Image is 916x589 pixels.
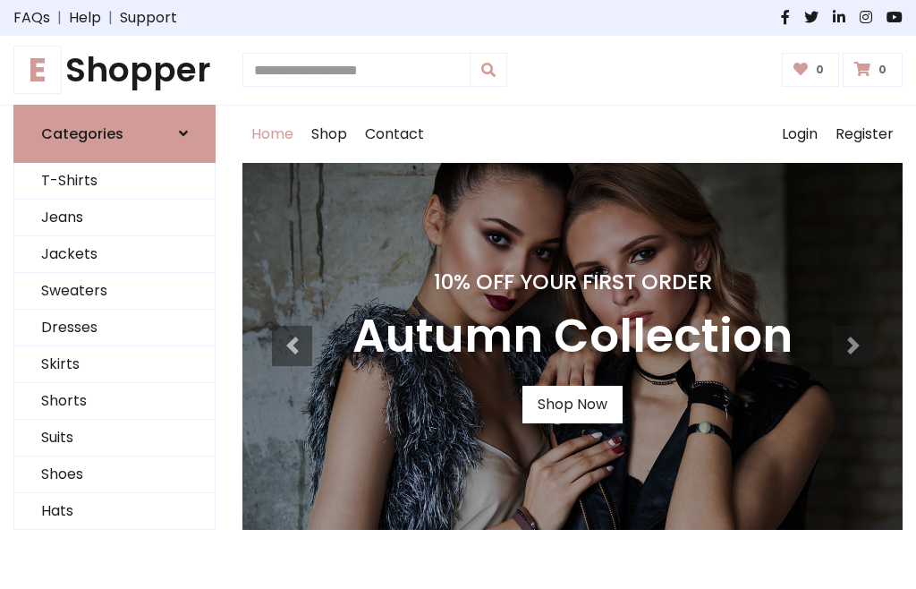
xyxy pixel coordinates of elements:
a: Dresses [14,310,215,346]
a: Hats [14,493,215,530]
a: EShopper [13,50,216,90]
a: Shop [302,106,356,163]
a: Shorts [14,383,215,420]
a: Suits [14,420,215,457]
a: Login [773,106,827,163]
span: | [50,7,69,29]
a: Jeans [14,200,215,236]
a: Contact [356,106,433,163]
span: 0 [874,62,891,78]
a: 0 [843,53,903,87]
a: Categories [13,105,216,163]
a: Skirts [14,346,215,383]
a: Home [242,106,302,163]
span: | [101,7,120,29]
a: T-Shirts [14,163,215,200]
a: Jackets [14,236,215,273]
a: Support [120,7,177,29]
a: Shoes [14,457,215,493]
a: Shop Now [522,386,623,423]
a: Register [827,106,903,163]
h3: Autumn Collection [352,309,793,364]
h1: Shopper [13,50,216,90]
a: Help [69,7,101,29]
span: 0 [811,62,828,78]
span: E [13,46,62,94]
a: 0 [782,53,840,87]
h6: Categories [41,125,123,142]
a: FAQs [13,7,50,29]
a: Sweaters [14,273,215,310]
h4: 10% Off Your First Order [352,269,793,294]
